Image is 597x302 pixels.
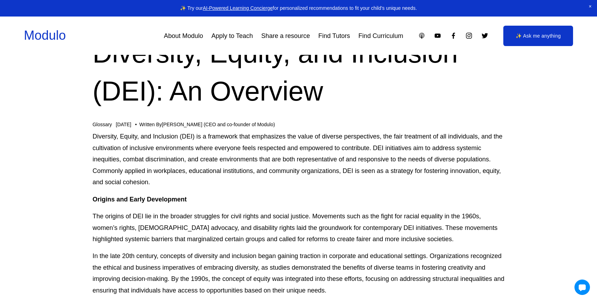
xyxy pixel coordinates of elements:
[93,131,505,188] p: Diversity, Equity, and Inclusion (DEI) is a framework that emphasizes the value of diverse perspe...
[434,32,441,39] a: YouTube
[203,5,273,11] a: AI-Powered Learning Concierge
[359,30,403,42] a: Find Curriculum
[139,122,275,128] div: Written By
[93,250,505,296] p: In the late 20th century, concepts of diversity and inclusion began gaining traction in corporate...
[318,30,350,42] a: Find Tutors
[211,30,253,42] a: Apply to Teach
[162,122,275,127] a: [PERSON_NAME] (CEO and co-founder of Modulo)
[164,30,203,42] a: About Modulo
[418,32,425,39] a: Apple Podcasts
[465,32,473,39] a: Instagram
[116,122,131,127] span: [DATE]
[503,26,573,46] a: ✨ Ask me anything
[93,34,505,110] h1: Diversity, Equity, and Inclusion (DEI): An Overview
[450,32,457,39] a: Facebook
[24,28,66,43] a: Modulo
[261,30,310,42] a: Share a resource
[93,122,112,127] a: Glossary
[93,196,187,203] strong: Origins and Early Development
[93,211,505,245] p: The origins of DEI lie in the broader struggles for civil rights and social justice. Movements su...
[481,32,489,39] a: Twitter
